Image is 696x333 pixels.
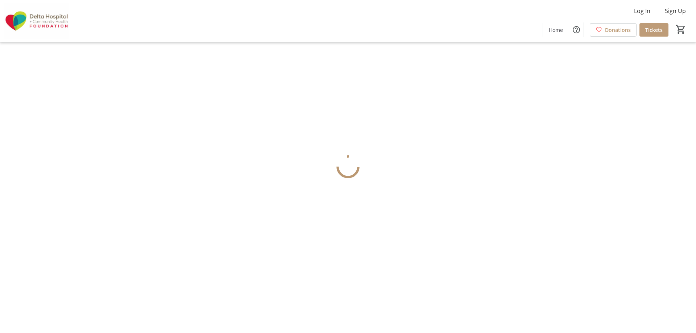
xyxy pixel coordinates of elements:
a: Tickets [639,23,668,37]
span: Tickets [645,26,663,34]
a: Donations [590,23,637,37]
span: Sign Up [665,7,686,15]
a: Home [543,23,569,37]
button: Help [569,22,584,37]
img: Delta Hospital and Community Health Foundation's Logo [4,3,69,39]
button: Log In [628,5,656,17]
button: Cart [674,23,687,36]
span: Donations [605,26,631,34]
button: Sign Up [659,5,692,17]
span: Home [549,26,563,34]
span: Log In [634,7,650,15]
